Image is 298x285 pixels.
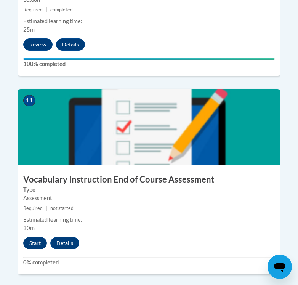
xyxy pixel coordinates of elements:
span: 11 [23,95,35,106]
div: Assessment [23,194,275,202]
span: 25m [23,26,35,33]
span: completed [50,7,73,13]
div: Estimated learning time: [23,17,275,26]
button: Details [56,38,85,51]
button: Start [23,237,47,249]
span: not started [50,205,74,211]
button: Details [50,237,79,249]
label: Type [23,186,275,194]
h3: Vocabulary Instruction End of Course Assessment [18,174,280,186]
iframe: Button to launch messaging window [268,255,292,279]
span: | [46,7,47,13]
label: 100% completed [23,60,275,68]
div: Estimated learning time: [23,216,275,224]
label: 0% completed [23,258,275,267]
button: Review [23,38,53,51]
span: 30m [23,225,35,231]
span: Required [23,7,43,13]
div: Your progress [23,58,275,60]
span: | [46,205,47,211]
img: Course Image [18,89,280,165]
span: Required [23,205,43,211]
